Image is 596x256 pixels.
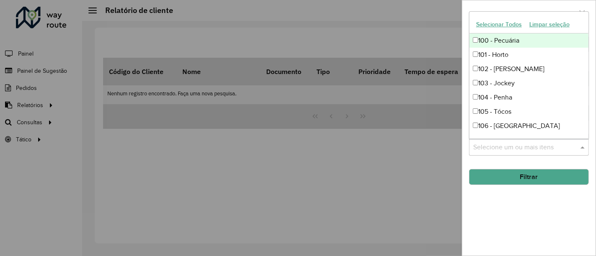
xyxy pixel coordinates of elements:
button: Selecionar Todos [472,18,526,31]
div: 101 - Horto [469,48,589,62]
div: 100 - Pecuária [469,33,589,48]
div: 106 - [GEOGRAPHIC_DATA] [469,119,589,133]
button: Filtrar [469,169,589,185]
div: 102 - [PERSON_NAME] [469,62,589,76]
div: 103 - Jockey [469,76,589,90]
div: 105 - Tócos [469,105,589,119]
div: 107 - Pipeiras [469,133,589,147]
ng-dropdown-panel: Options list [469,11,589,139]
button: Limpar seleção [526,18,573,31]
div: 104 - Penha [469,90,589,105]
